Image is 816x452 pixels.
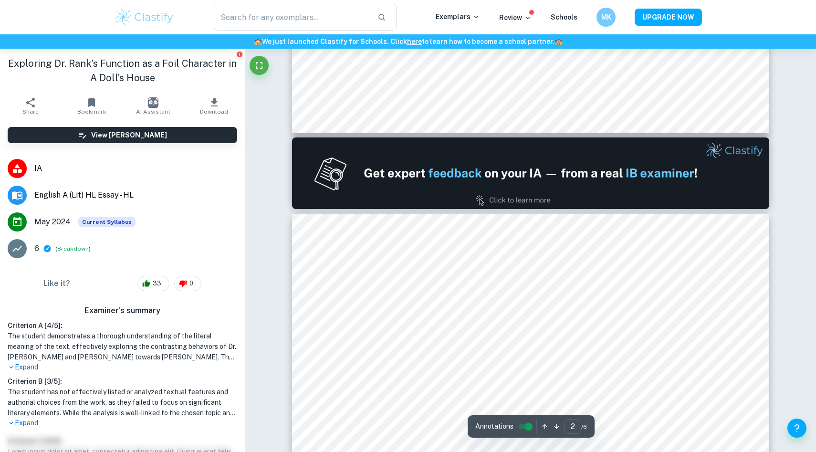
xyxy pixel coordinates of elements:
button: Fullscreen [250,56,269,75]
h6: We just launched Clastify for Schools. Click to learn how to become a school partner. [2,36,814,47]
p: Exemplars [436,11,480,22]
img: AI Assistant [148,97,158,108]
span: 0 [184,279,199,288]
a: here [407,38,422,45]
h6: Examiner's summary [4,305,241,316]
span: Bookmark [77,108,106,115]
button: MK [596,8,616,27]
button: Report issue [236,51,243,58]
span: Download [200,108,228,115]
span: May 2024 [34,216,71,228]
p: Expand [8,362,237,372]
h6: View [PERSON_NAME] [91,130,167,140]
div: 33 [137,276,169,291]
a: Schools [551,13,577,21]
h6: Criterion B [ 3 / 5 ]: [8,376,237,387]
h6: Criterion A [ 4 / 5 ]: [8,320,237,331]
span: / 6 [581,422,587,431]
p: Expand [8,418,237,428]
img: Clastify logo [114,8,175,27]
span: 🏫 [254,38,262,45]
p: Review [499,12,532,23]
h1: Exploring Dr. Rank’s Function as a Foil Character in A Doll’s House [8,56,237,85]
span: Share [22,108,39,115]
span: Current Syllabus [78,217,136,227]
h1: The student demonstrates a thorough understanding of the literal meaning of the text, effectively... [8,331,237,362]
span: 🏫 [554,38,563,45]
h6: Like it? [43,278,70,289]
span: English A (Lit) HL Essay - HL [34,189,237,201]
span: AI Assistant [136,108,170,115]
span: IA [34,163,237,174]
h1: The student has not effectively listed or analyzed textual features and authorial choices from th... [8,387,237,418]
span: 33 [147,279,167,288]
span: Annotations [475,421,513,431]
div: This exemplar is based on the current syllabus. Feel free to refer to it for inspiration/ideas wh... [78,217,136,227]
input: Search for any exemplars... [214,4,370,31]
h6: MK [601,12,612,22]
div: 0 [174,276,201,291]
button: Bookmark [61,93,122,119]
button: Help and Feedback [787,419,806,438]
button: UPGRADE NOW [635,9,702,26]
button: View [PERSON_NAME] [8,127,237,143]
img: Ad [292,137,769,209]
button: AI Assistant [123,93,184,119]
button: Breakdown [57,244,89,253]
button: Download [184,93,245,119]
p: 6 [34,243,39,254]
span: ( ) [55,244,91,253]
